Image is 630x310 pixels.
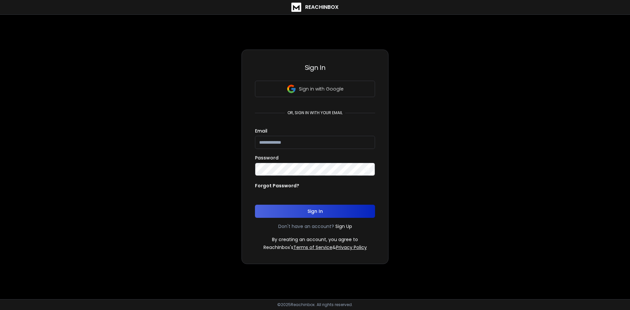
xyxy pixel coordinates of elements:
[255,182,299,189] p: Forgot Password?
[291,3,339,12] a: ReachInbox
[291,3,301,12] img: logo
[278,223,334,230] p: Don't have an account?
[255,63,375,72] h3: Sign In
[255,155,279,160] label: Password
[255,81,375,97] button: Sign in with Google
[293,244,332,251] a: Terms of Service
[299,86,344,92] p: Sign in with Google
[277,302,353,307] p: © 2025 Reachinbox. All rights reserved.
[255,129,267,133] label: Email
[272,236,358,243] p: By creating an account, you agree to
[263,244,367,251] p: ReachInbox's &
[285,110,345,115] p: or, sign in with your email
[335,223,352,230] a: Sign Up
[336,244,367,251] a: Privacy Policy
[255,205,375,218] button: Sign In
[305,3,339,11] h1: ReachInbox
